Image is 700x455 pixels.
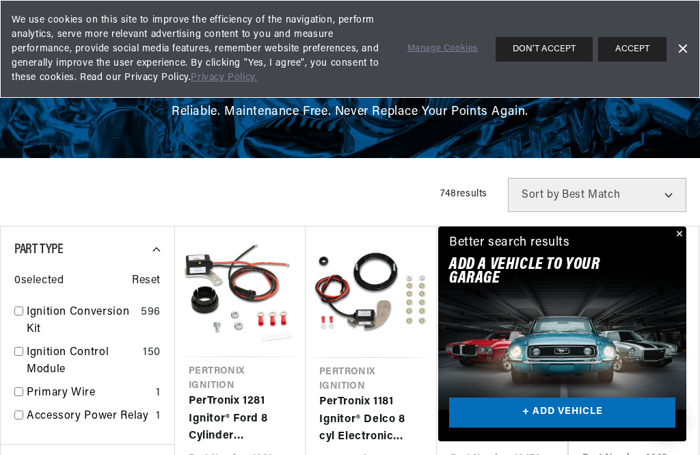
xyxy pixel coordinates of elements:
[143,344,161,362] div: 150
[496,37,593,62] button: DON'T ACCEPT
[449,233,570,253] div: Better search results
[14,272,64,290] span: 0 selected
[27,304,135,339] a: Ignition Conversion Kit
[27,408,150,426] a: Accessory Power Relay
[191,73,257,83] a: Privacy Policy.
[672,39,692,60] a: Dismiss Banner
[449,398,675,428] a: + ADD VEHICLE
[440,189,487,199] span: 748 results
[407,42,478,56] a: Manage Cookies
[156,408,161,426] div: 1
[319,393,423,446] a: PerTronix 1181 Ignitor® Delco 8 cyl Electronic Ignition Conversion Kit
[450,393,554,445] a: PerTronix 1847A Ignitor® Bosch 009 Electronic Ignition Conversion Kit
[141,304,161,322] div: 596
[27,385,150,402] a: Primary Wire
[582,392,685,445] a: PerTronix 1442 Ignitor® 4 cyl IHC Distributor Electronic Ignition Conversion Kit
[12,13,388,85] span: We use cookies on this site to improve the efficiency of the navigation, perform analytics, serve...
[156,385,161,402] div: 1
[598,37,667,62] button: ACCEPT
[27,344,137,379] a: Ignition Control Module
[172,106,528,118] span: Reliable. Maintenance Free. Never Replace Your Points Again.
[522,190,559,200] span: Sort by
[132,272,161,290] span: Reset
[508,178,686,212] select: Sort by
[189,393,292,445] a: PerTronix 1281 Ignitor® Ford 8 Cylinder Electronic Ignition Conversion Kit
[670,226,686,243] button: Close
[449,258,641,286] h2: Add A VEHICLE to your garage
[14,243,63,257] span: Part Type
